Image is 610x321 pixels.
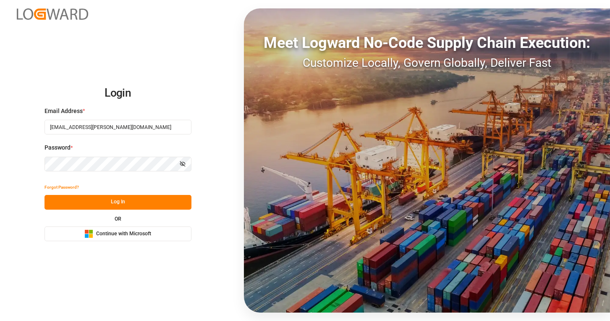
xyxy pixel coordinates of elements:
span: Password [45,143,71,152]
div: Customize Locally, Govern Globally, Deliver Fast [244,54,610,72]
h2: Login [45,80,191,107]
div: Meet Logward No-Code Supply Chain Execution: [244,32,610,54]
button: Continue with Microsoft [45,226,191,241]
span: Email Address [45,107,83,116]
img: Logward_new_orange.png [17,8,88,20]
button: Forgot Password? [45,180,79,195]
span: Continue with Microsoft [96,230,151,238]
small: OR [115,216,121,221]
input: Enter your email [45,120,191,134]
button: Log In [45,195,191,210]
